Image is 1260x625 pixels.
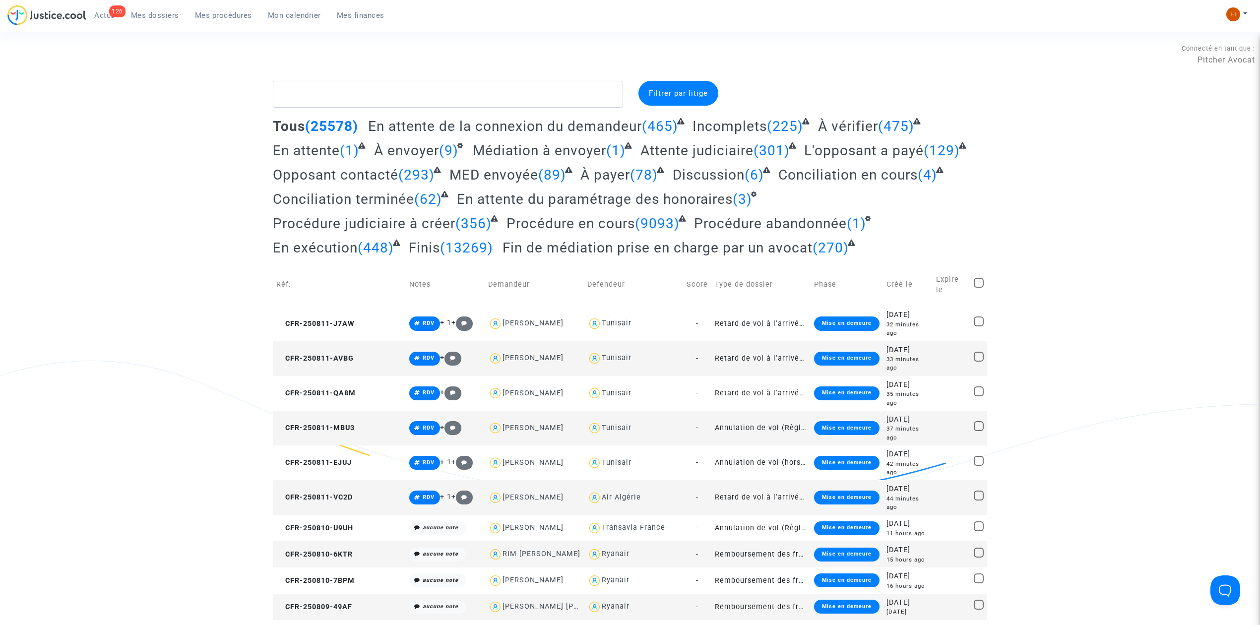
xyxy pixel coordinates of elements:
[423,494,435,500] span: RDV
[276,524,353,532] span: CFR-250810-U9UH
[276,424,355,432] span: CFR-250811-MBU3
[886,414,929,425] div: [DATE]
[696,354,698,363] span: -
[131,11,179,20] span: Mes dossiers
[488,351,503,366] img: icon-user.svg
[886,529,929,538] div: 11 hours ago
[602,602,630,611] div: Ryanair
[587,421,602,436] img: icon-user.svg
[602,389,631,397] div: Tunisair
[423,425,435,431] span: RDV
[276,550,353,559] span: CFR-250810-6KTR
[606,142,626,159] span: (1)
[886,518,929,529] div: [DATE]
[878,118,914,134] span: (475)
[423,551,458,557] i: aucune note
[711,480,811,515] td: Retard de vol à l'arrivée (hors UE - Convention de [GEOGRAPHIC_DATA])
[696,576,698,585] span: -
[711,263,811,306] td: Type de dossier
[485,263,584,306] td: Demandeur
[814,491,880,504] div: Mise en demeure
[273,215,455,232] span: Procédure judiciaire à créer
[818,118,878,134] span: À vérifier
[503,493,564,501] div: [PERSON_NAME]
[273,240,358,256] span: En exécution
[886,345,929,356] div: [DATE]
[451,318,473,327] span: +
[488,456,503,470] img: icon-user.svg
[602,493,641,501] div: Air Algérie
[268,11,321,20] span: Mon calendrier
[587,491,602,505] img: icon-user.svg
[711,376,811,411] td: Retard de vol à l'arrivée (Règlement CE n°261/2004)
[506,215,635,232] span: Procédure en cours
[587,456,602,470] img: icon-user.svg
[602,354,631,362] div: Tunisair
[924,142,960,159] span: (129)
[767,118,803,134] span: (225)
[276,319,355,328] span: CFR-250811-J7AW
[503,240,813,256] span: Fin de médiation prise en charge par un avocat
[696,493,698,501] span: -
[733,191,752,207] span: (3)
[503,576,564,584] div: [PERSON_NAME]
[503,602,627,611] div: [PERSON_NAME] [PERSON_NAME]
[580,167,630,183] span: À payer
[503,389,564,397] div: [PERSON_NAME]
[488,521,503,535] img: icon-user.svg
[409,240,440,256] span: Finis
[276,576,355,585] span: CFR-250810-7BPM
[276,389,356,397] span: CFR-250811-QA8M
[273,191,414,207] span: Conciliation terminée
[814,456,880,470] div: Mise en demeure
[440,423,461,432] span: +
[451,493,473,501] span: +
[273,118,305,134] span: Tous
[635,215,680,232] span: (9093)
[814,521,880,535] div: Mise en demeure
[814,421,880,435] div: Mise en demeure
[886,379,929,390] div: [DATE]
[602,576,630,584] div: Ryanair
[276,354,354,363] span: CFR-250811-AVBG
[457,191,733,207] span: En attente du paramétrage des honoraires
[276,458,352,467] span: CFR-250811-EJUJ
[886,449,929,460] div: [DATE]
[587,600,602,614] img: icon-user.svg
[488,600,503,614] img: icon-user.svg
[883,263,932,306] td: Créé le
[440,240,493,256] span: (13269)
[273,263,406,306] td: Réf.
[711,306,811,341] td: Retard de vol à l'arrivée (hors UE - Convention de [GEOGRAPHIC_DATA])
[423,524,458,531] i: aucune note
[804,142,924,159] span: L'opposant a payé
[630,167,658,183] span: (78)
[340,142,359,159] span: (1)
[423,577,458,583] i: aucune note
[195,11,252,20] span: Mes procédures
[694,215,847,232] span: Procédure abandonnée
[886,608,929,616] div: [DATE]
[711,567,811,594] td: Remboursement des frais d'impression de la carte d'embarquement
[602,523,665,532] div: Transavia France
[584,263,683,306] td: Defendeur
[696,524,698,532] span: -
[642,118,678,134] span: (465)
[711,515,811,541] td: Annulation de vol (Règlement CE n°261/2004)
[696,603,698,611] span: -
[814,600,880,614] div: Mise en demeure
[94,11,115,20] span: Actus
[886,495,929,512] div: 44 minutes ago
[503,319,564,327] div: [PERSON_NAME]
[423,355,435,361] span: RDV
[886,425,929,442] div: 37 minutes ago
[260,8,329,23] a: Mon calendrier
[423,603,458,610] i: aucune note
[503,354,564,362] div: [PERSON_NAME]
[503,424,564,432] div: [PERSON_NAME]
[423,389,435,396] span: RDV
[886,355,929,373] div: 33 minutes ago
[673,167,745,183] span: Discussion
[587,573,602,588] img: icon-user.svg
[813,240,849,256] span: (270)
